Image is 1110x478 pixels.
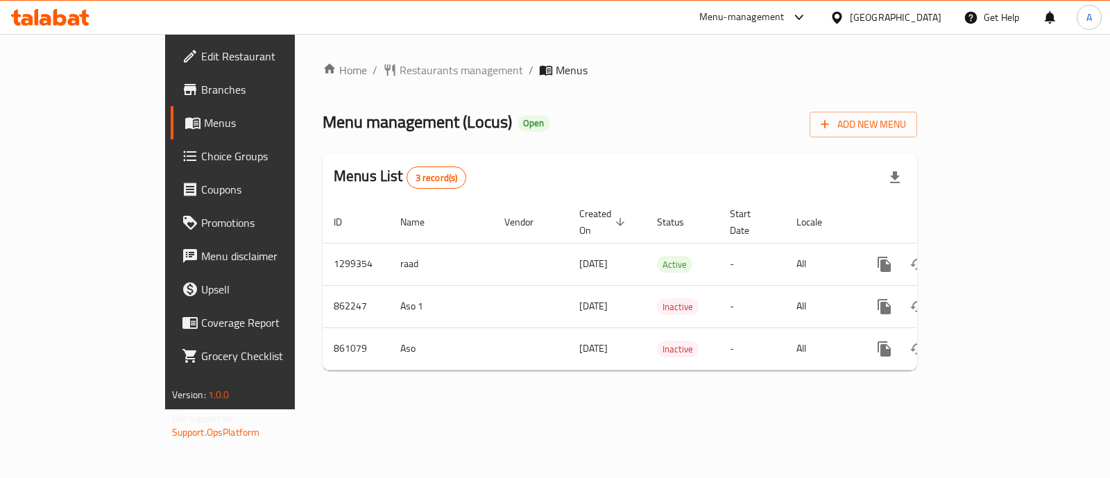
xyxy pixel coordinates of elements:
span: Inactive [657,299,699,315]
td: 862247 [323,285,389,327]
span: Active [657,257,692,273]
a: Support.OpsPlatform [172,423,260,441]
nav: breadcrumb [323,62,917,78]
td: raad [389,243,493,285]
span: Locale [796,214,840,230]
span: Menus [556,62,588,78]
span: Menus [204,114,339,131]
td: - [719,327,785,370]
div: [GEOGRAPHIC_DATA] [850,10,941,25]
span: Restaurants management [400,62,523,78]
div: Inactive [657,298,699,315]
td: All [785,327,857,370]
button: Change Status [901,248,934,281]
span: Choice Groups [201,148,339,164]
button: more [868,332,901,366]
span: 1.0.0 [208,386,230,404]
button: Change Status [901,290,934,323]
a: Coverage Report [171,306,350,339]
span: [DATE] [579,339,608,357]
h2: Menus List [334,166,466,189]
a: Grocery Checklist [171,339,350,373]
span: Vendor [504,214,552,230]
td: All [785,243,857,285]
span: Version: [172,386,206,404]
a: Branches [171,73,350,106]
span: Grocery Checklist [201,348,339,364]
a: Menus [171,106,350,139]
div: Menu-management [699,9,785,26]
span: Edit Restaurant [201,48,339,65]
span: ID [334,214,360,230]
span: Name [400,214,443,230]
td: Aso 1 [389,285,493,327]
a: Menu disclaimer [171,239,350,273]
button: more [868,290,901,323]
td: 1299354 [323,243,389,285]
a: Edit Restaurant [171,40,350,73]
span: A [1086,10,1092,25]
span: Branches [201,81,339,98]
button: more [868,248,901,281]
div: Active [657,256,692,273]
span: 3 record(s) [407,171,466,185]
button: Add New Menu [810,112,917,137]
span: Menu disclaimer [201,248,339,264]
div: Total records count [407,167,467,189]
a: Choice Groups [171,139,350,173]
li: / [529,62,533,78]
td: Aso [389,327,493,370]
span: [DATE] [579,255,608,273]
span: Upsell [201,281,339,298]
td: All [785,285,857,327]
span: Add New Menu [821,116,906,133]
table: enhanced table [323,201,1012,370]
td: 861079 [323,327,389,370]
span: Coupons [201,181,339,198]
span: Created On [579,205,629,239]
span: Get support on: [172,409,236,427]
span: Open [518,117,549,129]
td: - [719,243,785,285]
span: Start Date [730,205,769,239]
li: / [373,62,377,78]
span: Promotions [201,214,339,231]
td: - [719,285,785,327]
span: Menu management ( Locus ) [323,106,512,137]
span: Status [657,214,702,230]
a: Coupons [171,173,350,206]
span: Inactive [657,341,699,357]
a: Promotions [171,206,350,239]
a: Upsell [171,273,350,306]
span: Coverage Report [201,314,339,331]
div: Export file [878,161,912,194]
a: Restaurants management [383,62,523,78]
th: Actions [857,201,1012,244]
span: [DATE] [579,297,608,315]
button: Change Status [901,332,934,366]
div: Open [518,115,549,132]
